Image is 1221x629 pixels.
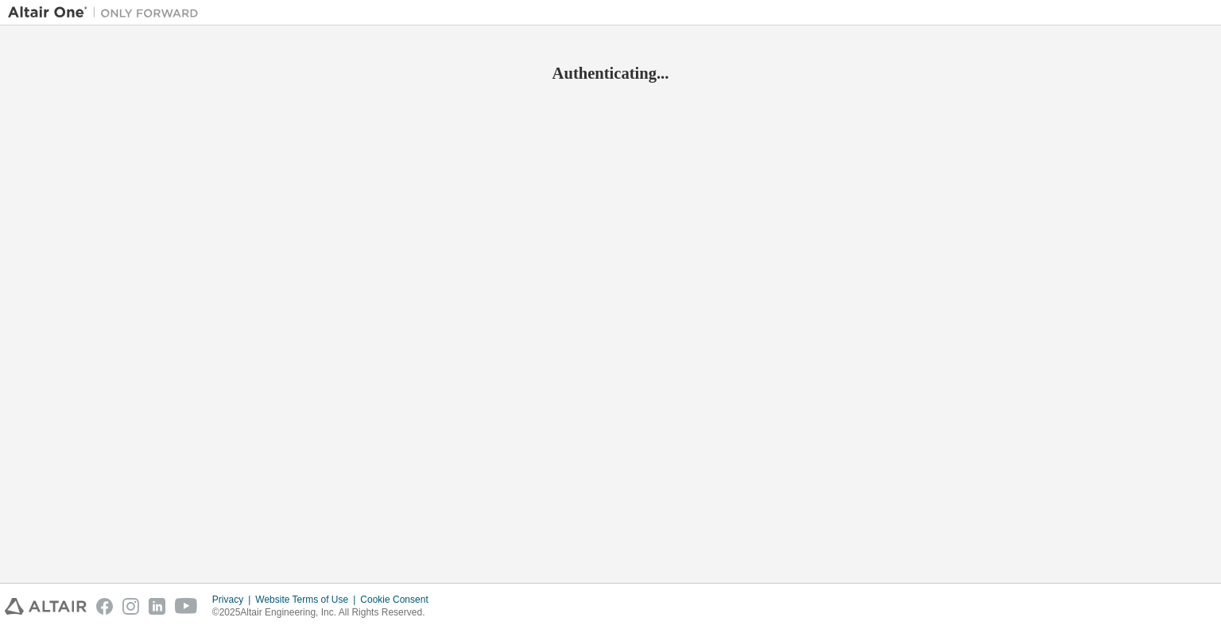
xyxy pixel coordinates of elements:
[122,598,139,615] img: instagram.svg
[255,593,360,606] div: Website Terms of Use
[175,598,198,615] img: youtube.svg
[212,593,255,606] div: Privacy
[149,598,165,615] img: linkedin.svg
[8,63,1213,83] h2: Authenticating...
[5,598,87,615] img: altair_logo.svg
[8,5,207,21] img: Altair One
[212,606,438,619] p: © 2025 Altair Engineering, Inc. All Rights Reserved.
[96,598,113,615] img: facebook.svg
[360,593,437,606] div: Cookie Consent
